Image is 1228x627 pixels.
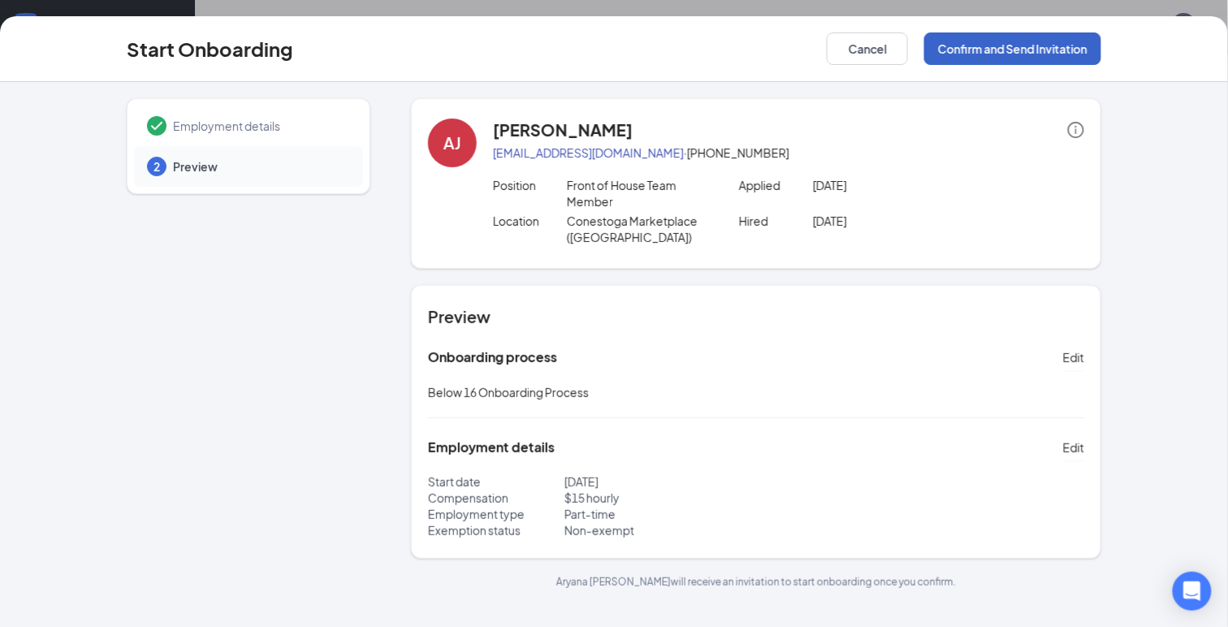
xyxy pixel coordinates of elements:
[428,473,564,490] p: Start date
[827,32,908,65] button: Cancel
[564,473,756,490] p: [DATE]
[924,32,1101,65] button: Confirm and Send Invitation
[1063,344,1084,370] button: Edit
[493,213,567,229] p: Location
[739,213,813,229] p: Hired
[428,522,564,538] p: Exemption status
[493,177,567,193] p: Position
[428,385,589,400] span: Below 16 Onboarding Process
[493,119,633,141] h4: [PERSON_NAME]
[1063,435,1084,461] button: Edit
[428,439,555,456] h5: Employment details
[127,35,293,63] h3: Start Onboarding
[173,158,347,175] span: Preview
[1068,122,1084,138] span: info-circle
[567,213,715,245] p: Conestoga Marketplace ([GEOGRAPHIC_DATA])
[813,213,961,229] p: [DATE]
[564,506,756,522] p: Part-time
[428,348,557,366] h5: Onboarding process
[147,116,166,136] svg: Checkmark
[443,132,461,154] div: AJ
[813,177,961,193] p: [DATE]
[153,158,160,175] span: 2
[564,522,756,538] p: Non-exempt
[428,490,564,506] p: Compensation
[1063,349,1084,365] span: Edit
[173,118,347,134] span: Employment details
[1063,439,1084,456] span: Edit
[564,490,756,506] p: $ 15 hourly
[567,177,715,210] p: Front of House Team Member
[739,177,813,193] p: Applied
[493,145,684,160] a: [EMAIL_ADDRESS][DOMAIN_NAME]
[428,506,564,522] p: Employment type
[493,145,1084,161] p: · [PHONE_NUMBER]
[411,575,1101,589] p: Aryana [PERSON_NAME] will receive an invitation to start onboarding once you confirm.
[1173,572,1212,611] div: Open Intercom Messenger
[428,305,1084,328] h4: Preview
